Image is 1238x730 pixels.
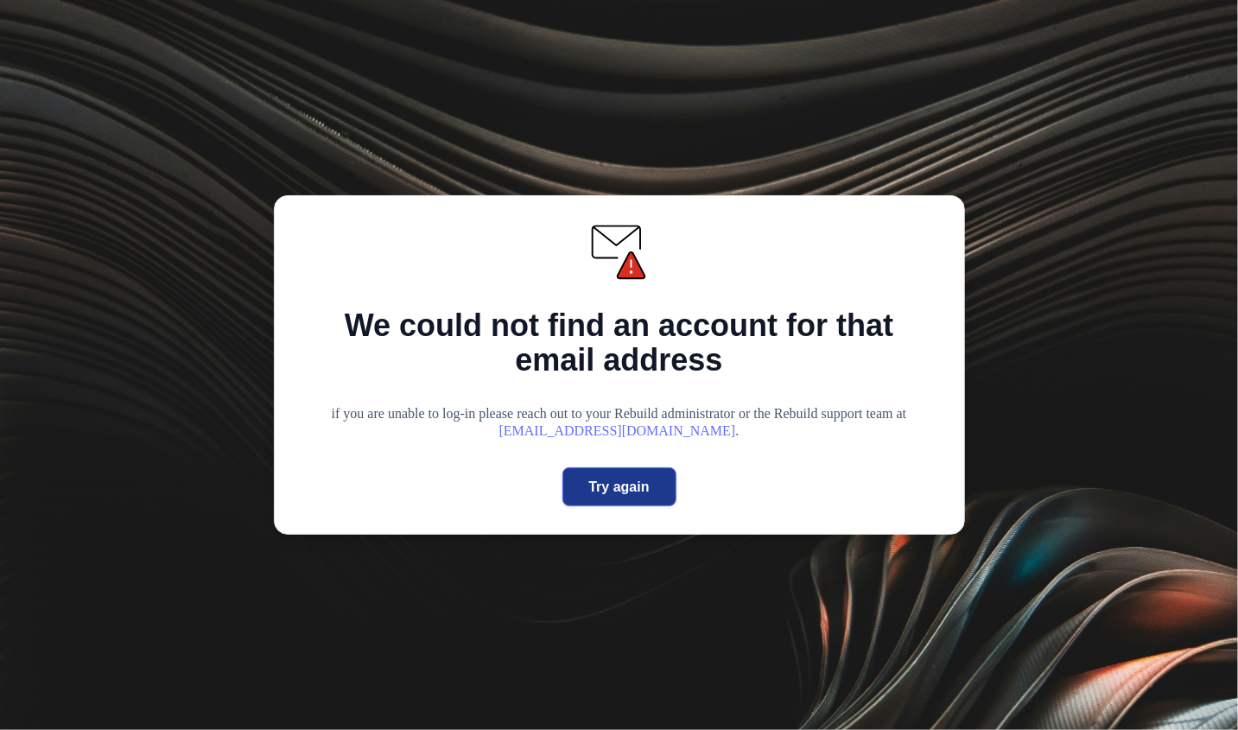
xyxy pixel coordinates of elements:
div: Try again [588,477,649,498]
button: Try again [562,467,676,506]
img: no-user.svg [590,224,648,281]
h1: We could not find an account for that email address [302,308,936,378]
p: if you are unable to log-in please reach out to your Rebuild administrator or the Rebuild support... [332,405,907,440]
a: [EMAIL_ADDRESS][DOMAIN_NAME] [499,423,736,438]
